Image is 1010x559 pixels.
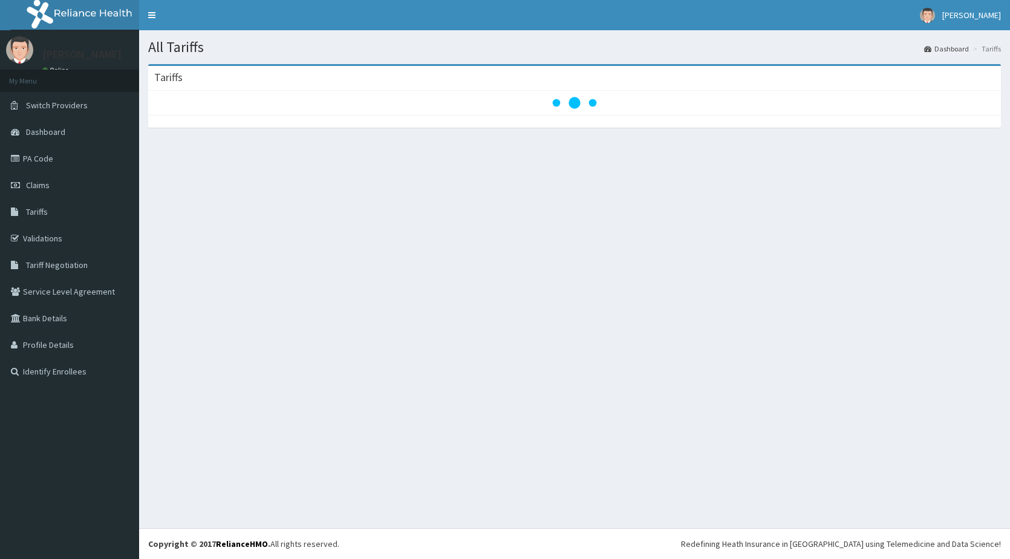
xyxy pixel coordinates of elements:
[42,66,71,74] a: Online
[148,39,1001,55] h1: All Tariffs
[42,49,122,60] p: [PERSON_NAME]
[26,100,88,111] span: Switch Providers
[26,206,48,217] span: Tariffs
[154,72,183,83] h3: Tariffs
[942,10,1001,21] span: [PERSON_NAME]
[26,180,50,191] span: Claims
[26,126,65,137] span: Dashboard
[216,538,268,549] a: RelianceHMO
[970,44,1001,54] li: Tariffs
[139,528,1010,559] footer: All rights reserved.
[920,8,935,23] img: User Image
[550,79,599,127] svg: audio-loading
[681,538,1001,550] div: Redefining Heath Insurance in [GEOGRAPHIC_DATA] using Telemedicine and Data Science!
[924,44,969,54] a: Dashboard
[26,260,88,270] span: Tariff Negotiation
[148,538,270,549] strong: Copyright © 2017 .
[6,36,33,64] img: User Image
